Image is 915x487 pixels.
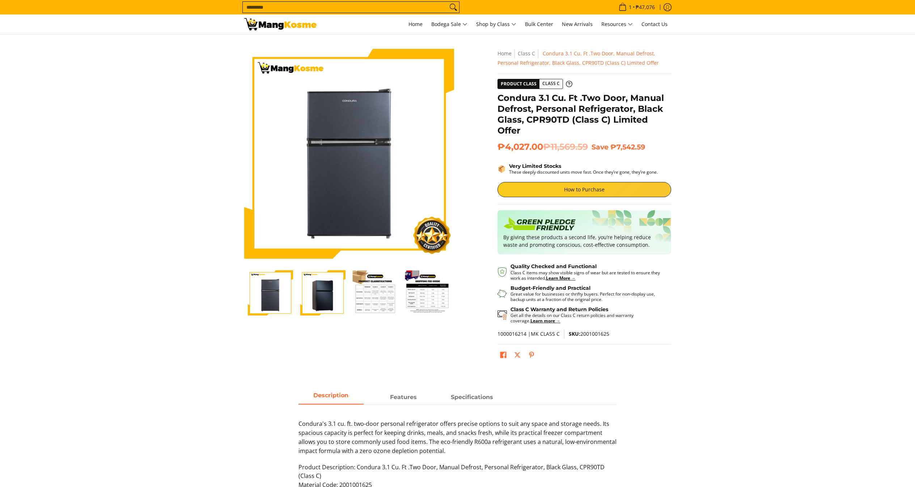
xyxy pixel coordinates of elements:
[497,50,512,57] a: Home
[497,141,588,152] span: ₱4,027.00
[641,21,668,27] span: Contact Us
[497,79,572,89] a: Product Class Class C
[512,350,522,362] a: Post on X
[638,14,671,34] a: Contact Us
[498,79,539,89] span: Product Class
[298,419,617,462] p: Condura's 3.1 cu. ft. two-door personal refrigerator offers precise options to suit any space and...
[569,330,609,337] span: 2001001625
[431,20,467,29] span: Bodega Sale
[518,50,535,57] a: Class C
[635,5,656,10] span: ₱47,076
[390,394,417,401] strong: Features
[451,394,493,401] strong: Specifications
[298,391,364,404] span: Description
[511,291,664,302] p: Great value for businesses or thrifty buyers. Perfect for non-display use, backup units at a frac...
[509,163,561,169] strong: Very Limited Stocks
[511,285,590,291] strong: Budget-Friendly and Practical
[498,350,508,362] a: Share on Facebook
[408,21,423,27] span: Home
[497,93,671,136] h1: Condura 3.1 Cu. Ft .Two Door, Manual Defrost, Personal Refrigerator, Black Glass, CPR90TD (Class ...
[598,14,636,34] a: Resources
[526,350,537,362] a: Pin on Pinterest
[440,391,505,405] a: Description 2
[405,270,450,316] img: Condura 3.1 Cu. Ft .Two Door, Manual Defrost, Personal Refrigerator, Black Glass, CPR90TD (Class ...
[371,391,436,405] a: Description 1
[543,141,588,152] del: ₱11,569.59
[525,21,553,27] span: Bulk Center
[569,330,580,337] span: SKU:
[503,233,665,249] p: By giving these products a second life, you’re helping reduce waste and promoting conscious, cost...
[497,182,671,197] a: How to Purchase
[511,263,597,270] strong: Quality Checked and Functional
[244,18,317,30] img: UNTIL SUPPLIES LAST: Condura 2-Door Personal (Class C) l Mang Kosme
[610,143,645,151] span: ₱7,542.59
[509,169,658,175] p: These deeply discounted units move fast. Once they’re gone, they’re gone.
[405,14,426,34] a: Home
[448,2,459,13] button: Search
[521,14,557,34] a: Bulk Center
[511,313,664,323] p: Get all the details on our Class C return policies and warranty coverage.
[511,306,608,313] strong: Class C Warranty and Return Policies
[244,49,454,259] img: Condura 3.1 Cu. Ft .Two Door, Manual Defrost, Personal Refrigerator, Black Glass, CPR90TD (Class ...
[473,14,520,34] a: Shop by Class
[503,216,576,233] img: Badge sustainability green pledge friendly
[592,143,609,151] span: Save
[300,270,346,316] img: Condura 3.1 Cu. Ft .Two Door, Manual Defrost, Personal Refrigerator, Black Glass, CPR90TD (Class ...
[558,14,596,34] a: New Arrivals
[497,330,560,337] span: 1000016214 |MK CLASS C
[476,20,516,29] span: Shop by Class
[562,21,593,27] span: New Arrivals
[601,20,633,29] span: Resources
[324,14,671,34] nav: Main Menu
[530,318,560,324] a: Learn more →
[628,5,633,10] span: 1
[353,270,398,316] img: Condura 3.1 Cu. Ft .Two Door, Manual Defrost, Personal Refrigerator, Black Glass, CPR90TD (Class ...
[511,270,664,281] p: Class C items may show visible signs of wear but are tested to ensure they work as intended.
[428,14,471,34] a: Bodega Sale
[617,3,657,11] span: •
[248,270,293,316] img: Condura 3.1 Cu. Ft .Two Door, Manual Defrost, Personal Refrigerator, Black Glass, CPR90TD (Class ...
[497,50,659,66] span: Condura 3.1 Cu. Ft .Two Door, Manual Defrost, Personal Refrigerator, Black Glass, CPR90TD (Class ...
[539,79,563,88] span: Class C
[497,49,671,68] nav: Breadcrumbs
[546,275,576,281] a: Learn More →
[298,391,364,405] a: Description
